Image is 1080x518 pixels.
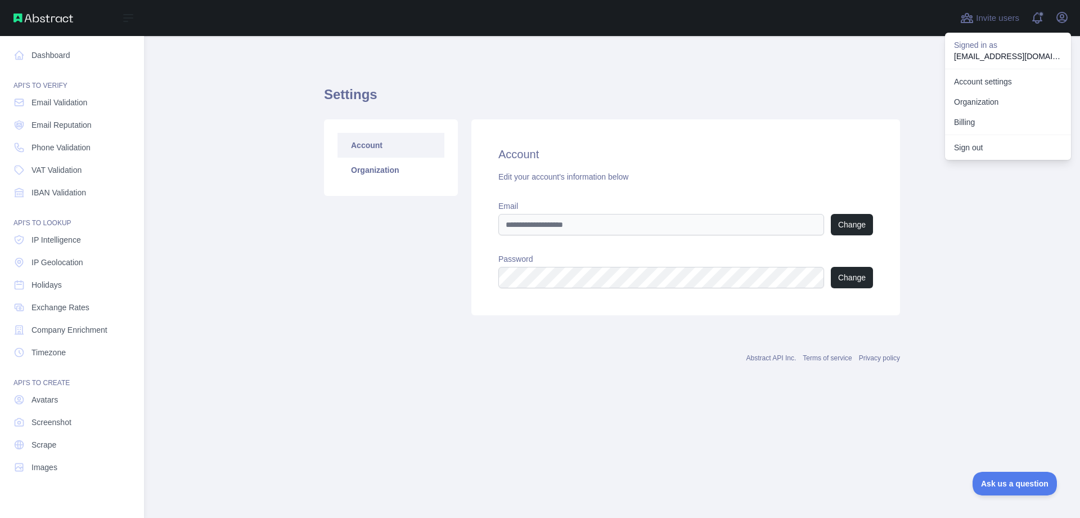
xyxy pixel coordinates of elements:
[498,200,873,212] label: Email
[9,137,135,158] a: Phone Validation
[31,142,91,153] span: Phone Validation
[31,324,107,336] span: Company Enrichment
[954,39,1062,51] p: Signed in as
[337,133,444,158] a: Account
[803,354,852,362] a: Terms of service
[31,462,57,473] span: Images
[9,320,135,340] a: Company Enrichment
[31,394,58,405] span: Avatars
[498,146,873,162] h2: Account
[498,253,873,265] label: Password
[31,302,89,313] span: Exchange Rates
[9,45,135,65] a: Dashboard
[859,354,900,362] a: Privacy policy
[31,187,86,198] span: IBAN Validation
[9,390,135,410] a: Avatars
[9,160,135,180] a: VAT Validation
[9,275,135,295] a: Holidays
[498,171,873,182] div: Edit your account's information below
[31,347,66,358] span: Timezone
[31,119,92,131] span: Email Reputation
[9,297,135,318] a: Exchange Rates
[9,230,135,250] a: IP Intelligence
[9,412,135,432] a: Screenshot
[9,182,135,203] a: IBAN Validation
[945,112,1071,132] button: Billing
[9,68,135,90] div: API'S TO VERIFY
[13,14,73,23] img: Abstract API
[973,472,1057,495] iframe: Toggle Customer Support
[9,205,135,227] div: API'S TO LOOKUP
[945,137,1071,158] button: Sign out
[958,9,1021,27] button: Invite users
[31,257,83,268] span: IP Geolocation
[31,279,62,291] span: Holidays
[831,267,873,288] button: Change
[31,439,56,450] span: Scrape
[9,457,135,477] a: Images
[9,115,135,135] a: Email Reputation
[9,92,135,113] a: Email Validation
[945,92,1071,112] a: Organization
[831,214,873,235] button: Change
[337,158,444,182] a: Organization
[945,72,1071,92] a: Account settings
[746,354,796,362] a: Abstract API Inc.
[9,365,135,387] div: API'S TO CREATE
[31,164,82,176] span: VAT Validation
[9,252,135,273] a: IP Geolocation
[31,417,71,428] span: Screenshot
[976,12,1019,25] span: Invite users
[31,97,87,108] span: Email Validation
[9,342,135,363] a: Timezone
[324,86,900,113] h1: Settings
[9,435,135,455] a: Scrape
[31,234,81,245] span: IP Intelligence
[954,51,1062,62] p: [EMAIL_ADDRESS][DOMAIN_NAME]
